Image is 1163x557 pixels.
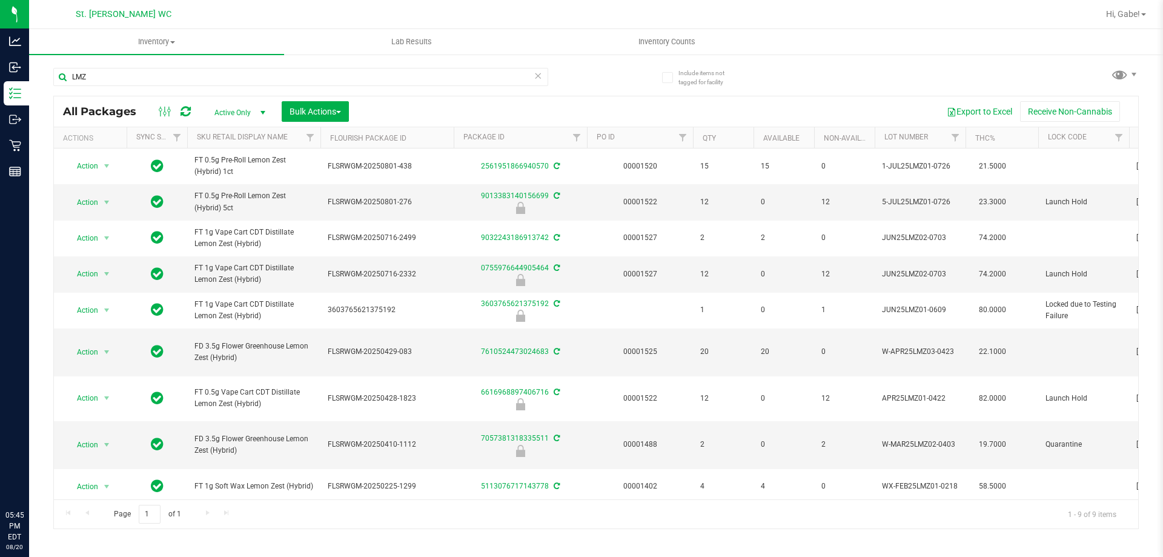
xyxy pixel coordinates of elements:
a: Flourish Package ID [330,134,406,142]
span: 19.7000 [973,436,1012,453]
button: Export to Excel [939,101,1020,122]
span: 0 [761,196,807,208]
span: 12 [700,393,746,404]
span: FT 1g Vape Cart CDT Distillate Lemon Zest (Hybrid) [194,299,313,322]
span: 15 [761,161,807,172]
span: Quarantine [1045,439,1122,450]
span: select [99,158,114,175]
span: Clear [534,68,542,84]
a: Filter [567,127,587,148]
a: 0755976644905464 [481,264,549,272]
span: 1 - 9 of 9 items [1058,505,1126,523]
span: 4 [700,481,746,492]
span: 0 [821,232,867,244]
inline-svg: Inbound [9,61,21,73]
a: Lab Results [284,29,539,55]
span: FT 1g Vape Cart CDT Distillate Lemon Zest (Hybrid) [194,262,313,285]
button: Bulk Actions [282,101,349,122]
span: 80.0000 [973,301,1012,319]
a: 00001520 [623,162,657,170]
span: FLSRWGM-20250716-2499 [328,232,446,244]
span: Launch Hold [1045,393,1122,404]
span: FT 0.5g Pre-Roll Lemon Zest (Hybrid) 5ct [194,190,313,213]
a: Filter [673,127,693,148]
span: In Sync [151,193,164,210]
a: 5113076717143778 [481,482,549,490]
inline-svg: Inventory [9,87,21,99]
a: 00001522 [623,394,657,402]
a: 2561951866940570 [481,162,549,170]
span: Sync from Compliance System [552,434,560,442]
span: 12 [821,268,867,280]
span: 12 [821,196,867,208]
span: In Sync [151,343,164,360]
span: 12 [821,393,867,404]
span: 20 [700,346,746,358]
span: FLSRWGM-20250428-1823 [328,393,446,404]
a: Inventory [29,29,284,55]
span: FLSRWGM-20250429-083 [328,346,446,358]
span: 22.1000 [973,343,1012,361]
span: In Sync [151,265,164,282]
a: Sync Status [136,133,183,141]
span: select [99,194,114,211]
span: Page of 1 [104,505,191,524]
span: FT 1g Vape Cart CDT Distillate Lemon Zest (Hybrid) [194,227,313,250]
div: Quarantine [452,445,589,457]
a: Inventory Counts [539,29,794,55]
a: Filter [946,127,966,148]
span: select [99,478,114,495]
span: Action [66,194,99,211]
inline-svg: Reports [9,165,21,178]
span: Action [66,436,99,453]
span: JUN25LMZ02-0703 [882,268,958,280]
button: Receive Non-Cannabis [1020,101,1120,122]
span: In Sync [151,436,164,453]
span: 4 [761,481,807,492]
a: 00001527 [623,233,657,242]
span: select [99,302,114,319]
span: In Sync [151,478,164,495]
span: Action [66,390,99,407]
span: St. [PERSON_NAME] WC [76,9,171,19]
a: Non-Available [824,134,878,142]
p: 08/20 [5,542,24,552]
a: 00001525 [623,347,657,356]
span: FT 1g Soft Wax Lemon Zest (Hybrid) [194,481,313,492]
span: 0 [821,346,867,358]
span: 1 [821,304,867,316]
span: Sync from Compliance System [552,192,560,200]
a: 3603765621375192 [481,299,549,308]
a: Qty [703,134,716,142]
span: Action [66,158,99,175]
span: FD 3.5g Flower Greenhouse Lemon Zest (Hybrid) [194,341,313,364]
inline-svg: Retail [9,139,21,152]
input: 1 [139,505,161,524]
span: select [99,390,114,407]
span: 0 [761,268,807,280]
span: 0 [821,161,867,172]
input: Search Package ID, Item Name, SKU, Lot or Part Number... [53,68,548,86]
span: W-APR25LMZ03-0423 [882,346,958,358]
div: Launch Hold [452,202,589,214]
span: Sync from Compliance System [552,347,560,356]
span: Sync from Compliance System [552,162,560,170]
span: Locked due to Testing Failure [1045,299,1122,322]
a: Filter [167,127,187,148]
span: 20 [761,346,807,358]
span: Launch Hold [1045,196,1122,208]
span: 21.5000 [973,158,1012,175]
span: Lab Results [375,36,448,47]
span: 23.3000 [973,193,1012,211]
a: THC% [975,134,995,142]
span: FLSRWGM-20250410-1112 [328,439,446,450]
span: select [99,265,114,282]
span: 0 [761,304,807,316]
span: 1 [700,304,746,316]
span: FD 3.5g Flower Greenhouse Lemon Zest (Hybrid) [194,433,313,456]
span: 3603765621375192 [328,304,446,316]
span: Sync from Compliance System [552,482,560,490]
a: 00001488 [623,440,657,449]
a: Lot Number [884,133,928,141]
span: W-MAR25LMZ02-0403 [882,439,958,450]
